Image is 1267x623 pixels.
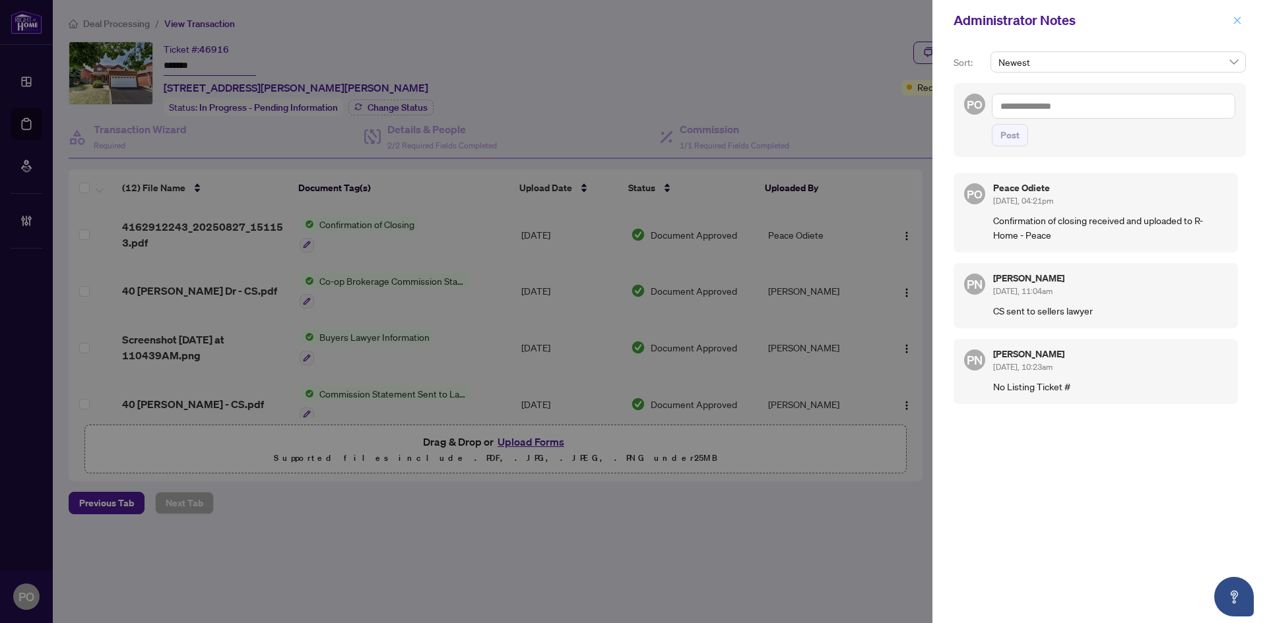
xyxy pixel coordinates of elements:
[1214,577,1254,616] button: Open asap
[993,196,1053,206] span: [DATE], 04:21pm
[993,213,1227,242] p: Confirmation of closing received and uploaded to R-Home - Peace
[993,274,1227,283] h5: [PERSON_NAME]
[993,286,1053,296] span: [DATE], 11:04am
[993,183,1227,193] h5: Peace Odiete
[992,124,1028,146] button: Post
[993,303,1227,318] p: CS sent to sellers lawyer
[954,55,985,70] p: Sort:
[998,52,1238,72] span: Newest
[993,349,1227,359] h5: [PERSON_NAME]
[967,95,982,113] span: PO
[967,275,983,293] span: PN
[967,351,983,369] span: PN
[954,11,1229,30] div: Administrator Notes
[993,379,1227,394] p: No Listing Ticket #
[967,185,982,202] span: PO
[993,362,1053,372] span: [DATE], 10:23am
[1233,16,1242,25] span: close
